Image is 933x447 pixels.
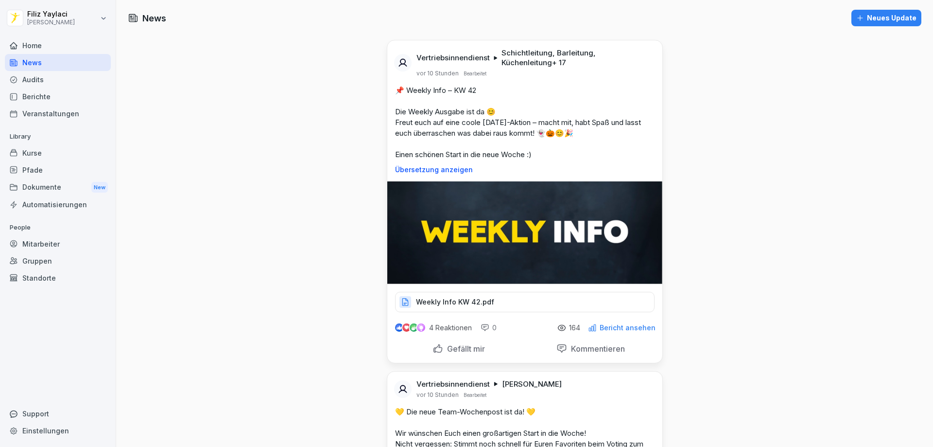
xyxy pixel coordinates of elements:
img: celebrate [410,323,418,332]
a: Home [5,37,111,54]
p: 164 [569,324,580,332]
a: Kurse [5,144,111,161]
img: inspiring [417,323,425,332]
p: Filiz Yaylaci [27,10,75,18]
p: Library [5,129,111,144]
p: 4 Reaktionen [429,324,472,332]
p: Gefällt mir [443,344,485,354]
p: Schichtleitung, Barleitung, Küchenleitung + 17 [501,48,651,68]
p: vor 10 Stunden [416,70,459,77]
a: Berichte [5,88,111,105]
p: [PERSON_NAME] [27,19,75,26]
a: Standorte [5,269,111,286]
div: Support [5,405,111,422]
a: Automatisierungen [5,196,111,213]
p: [PERSON_NAME] [502,379,562,389]
p: People [5,220,111,235]
a: Einstellungen [5,422,111,439]
p: Kommentieren [567,344,625,354]
img: love [403,324,410,331]
p: Vertriebsinnendienst [416,379,490,389]
a: DokumenteNew [5,179,111,197]
p: Bericht ansehen [600,324,656,332]
a: Weekly Info KW 42.pdf [395,300,655,310]
a: Pfade [5,161,111,179]
div: Dokumente [5,179,111,197]
p: Übersetzung anzeigen [395,166,655,174]
div: 0 [481,323,497,333]
a: Mitarbeiter [5,235,111,252]
p: vor 10 Stunden [416,391,459,399]
a: Audits [5,71,111,88]
a: News [5,54,111,71]
div: New [91,182,108,193]
p: Weekly Info KW 42.pdf [416,297,494,307]
p: Vertriebsinnendienst [416,53,490,63]
a: Veranstaltungen [5,105,111,122]
img: like [395,324,403,332]
p: Bearbeitet [464,391,486,399]
img: voxm6bmoftu0pi8jybjpepa1.png [387,181,662,284]
h1: News [142,12,166,25]
div: Neues Update [856,13,916,23]
button: Neues Update [851,10,921,26]
a: Gruppen [5,252,111,269]
p: Bearbeitet [464,70,486,77]
p: 📌 Weekly Info – KW 42 Die Weekly Ausgabe ist da 😊 Freut euch auf eine coole [DATE]-Aktion – macht... [395,85,655,160]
